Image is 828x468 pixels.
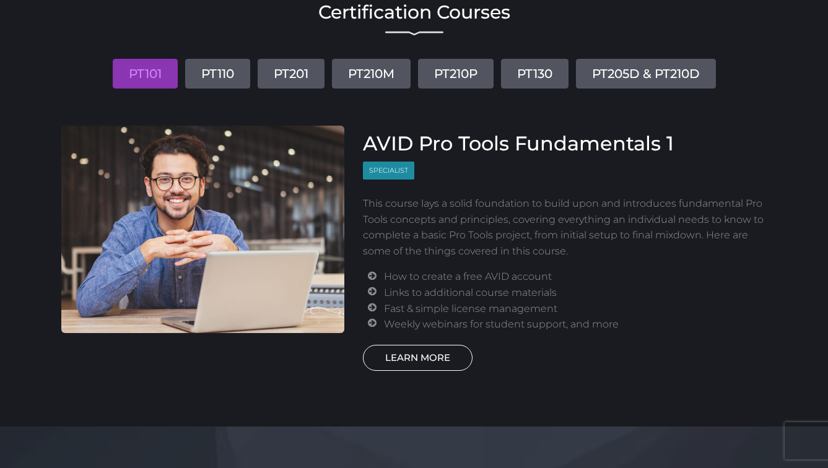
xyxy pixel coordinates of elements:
[418,59,494,89] a: PT210P
[61,126,345,333] img: AVID Pro Tools Fundamentals 1 Course
[332,59,411,89] a: PT210M
[363,345,473,371] a: LEARN MORE
[258,59,325,89] a: PT201
[113,59,178,89] a: PT101
[385,31,443,36] img: decorative line
[61,3,767,22] h2: Certification Courses
[363,196,767,259] p: This course lays a solid foundation to build upon and introduces fundamental Pro Tools concepts a...
[185,59,250,89] a: PT110
[384,269,767,285] li: How to create a free AVID account
[384,301,767,317] li: Fast & simple license management
[363,132,767,155] h3: AVID Pro Tools Fundamentals 1
[384,316,767,332] li: Weekly webinars for student support, and more
[501,59,569,89] a: PT130
[576,59,716,89] a: PT205D & PT210D
[363,162,414,180] span: Specialist
[384,285,767,301] li: Links to additional course materials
